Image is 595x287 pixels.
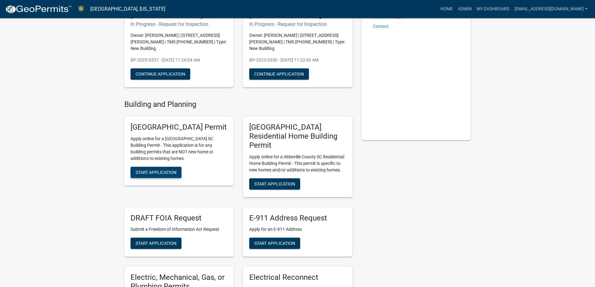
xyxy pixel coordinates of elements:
[249,238,300,249] button: Start Application
[124,100,352,109] h4: Building and Planning
[254,181,295,186] span: Start Application
[249,214,346,223] h5: E-911 Address Request
[474,3,512,15] a: My Dashboard
[131,214,227,223] h5: DRAFT FOIA Request
[249,68,309,80] button: Continue Application
[249,178,300,190] button: Start Application
[131,32,227,52] p: Owner: [PERSON_NAME] | [STREET_ADDRESS][PERSON_NAME] | TMS [PHONE_NUMBER] | Type: New Building
[131,238,181,249] button: Start Application
[249,32,346,52] p: Owner: [PERSON_NAME] | [STREET_ADDRESS][PERSON_NAME] | TMS [PHONE_NUMBER] | Type: New Building
[131,136,227,162] p: Apply online for a [GEOGRAPHIC_DATA] SC Building Permit - This application is for any building pe...
[131,123,227,132] h5: [GEOGRAPHIC_DATA] Permit
[455,3,474,15] a: Admin
[249,273,346,282] h5: Electrical Reconnect
[373,24,389,29] a: Contact
[90,4,165,14] a: [GEOGRAPHIC_DATA], [US_STATE]
[131,68,190,80] button: Continue Application
[249,226,346,233] p: Apply for an E-911 Address
[254,241,295,246] span: Start Application
[131,167,181,178] button: Start Application
[136,241,176,246] span: Start Application
[249,21,346,27] h6: In Progress - Request for Inspection
[136,170,176,175] span: Start Application
[249,154,346,173] p: Apply online for a Abbeville County SC Residential Home Building Permit - This permit is specific...
[131,226,227,233] p: Submit a Freedom of Information Act Request
[131,21,227,27] h6: In Progress - Request for Inspection
[438,3,455,15] a: Home
[77,5,85,13] img: Abbeville County, South Carolina
[512,3,590,15] a: [EMAIL_ADDRESS][DOMAIN_NAME]
[249,57,346,63] p: BP-2025-0336 - [DATE] 11:22:43 AM
[249,123,346,150] h5: [GEOGRAPHIC_DATA] Residential Home Building Permit
[131,57,227,63] p: BP-2025-0337 - [DATE] 11:26:04 AM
